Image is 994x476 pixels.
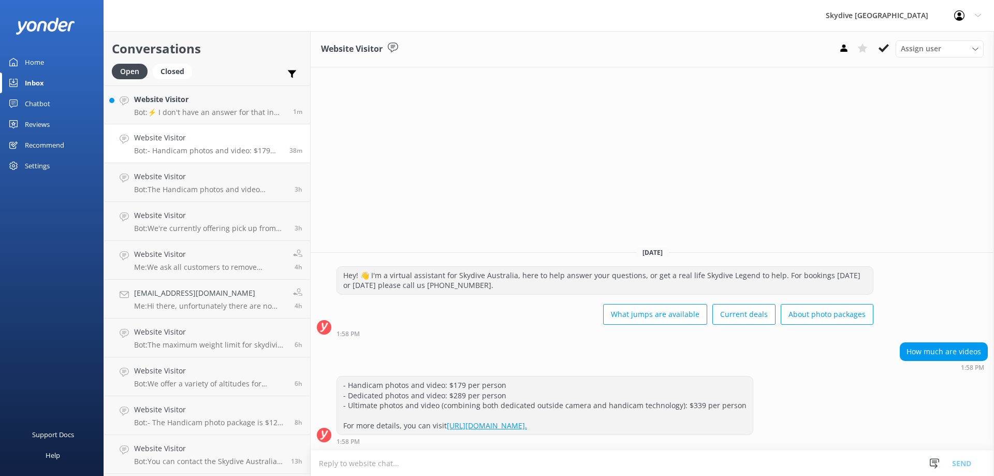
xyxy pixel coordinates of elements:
[134,146,282,155] p: Bot: - Handicam photos and video: $179 per person - Dedicated photos and video: $289 per person -...
[603,304,707,325] button: What jumps are available
[337,439,360,445] strong: 1:58 PM
[900,364,988,371] div: Sep 12 2025 01:58pm (UTC +10:00) Australia/Brisbane
[134,171,287,182] h4: Website Visitor
[134,132,282,143] h4: Website Visitor
[25,73,44,93] div: Inbox
[104,435,310,474] a: Website VisitorBot:You can contact the Skydive Australia team by calling [PHONE_NUMBER] from 8 am...
[134,404,287,415] h4: Website Visitor
[134,326,287,338] h4: Website Visitor
[112,65,153,77] a: Open
[901,43,941,54] span: Assign user
[321,42,383,56] h3: Website Visitor
[337,331,360,337] strong: 1:58 PM
[104,163,310,202] a: Website VisitorBot:The Handicam photos and video package is $179 per person. If you prefer the De...
[104,124,310,163] a: Website VisitorBot:- Handicam photos and video: $179 per person - Dedicated photos and video: $28...
[295,224,302,233] span: Sep 12 2025 10:39am (UTC +10:00) Australia/Brisbane
[112,64,148,79] div: Open
[104,202,310,241] a: Website VisitorBot:We're currently offering pick up from the majority of our locations. Please ch...
[896,40,984,57] div: Assign User
[25,155,50,176] div: Settings
[295,263,302,271] span: Sep 12 2025 10:00am (UTC +10:00) Australia/Brisbane
[134,418,287,427] p: Bot: - The Handicam photo package is $129 per person and includes photos of your entire experienc...
[291,457,302,466] span: Sep 12 2025 01:34am (UTC +10:00) Australia/Brisbane
[134,457,283,466] p: Bot: You can contact the Skydive Australia team by calling [PHONE_NUMBER] from 8 am - 7 pm (AEST ...
[16,18,75,35] img: yonder-white-logo.png
[25,93,50,114] div: Chatbot
[153,65,197,77] a: Closed
[25,52,44,73] div: Home
[295,418,302,427] span: Sep 12 2025 06:06am (UTC +10:00) Australia/Brisbane
[104,319,310,357] a: Website VisitorBot:The maximum weight limit for skydiving varies by drop zone and day, but genera...
[712,304,776,325] button: Current deals
[134,263,285,272] p: Me: We ask all customers to remove jewellery before jumping.
[112,39,302,59] h2: Conversations
[25,135,64,155] div: Recommend
[32,424,74,445] div: Support Docs
[134,301,285,311] p: Me: Hi there, unfortunately there are no discounts for 2 people booking together. All of our spec...
[104,241,310,280] a: Website VisitorMe:We ask all customers to remove jewellery before jumping.4h
[293,107,302,116] span: Sep 12 2025 02:36pm (UTC +10:00) Australia/Brisbane
[25,114,50,135] div: Reviews
[104,357,310,396] a: Website VisitorBot:We offer a variety of altitudes for skydiving, with all dropzones providing ju...
[447,421,527,430] a: [URL][DOMAIN_NAME].
[104,85,310,124] a: Website VisitorBot:⚡ I don't have an answer for that in my knowledge base. Please try and rephras...
[153,64,192,79] div: Closed
[134,340,287,350] p: Bot: The maximum weight limit for skydiving varies by drop zone and day, but generally, it is bet...
[295,301,302,310] span: Sep 12 2025 09:58am (UTC +10:00) Australia/Brisbane
[46,445,60,466] div: Help
[134,210,287,221] h4: Website Visitor
[295,185,302,194] span: Sep 12 2025 11:09am (UTC +10:00) Australia/Brisbane
[295,340,302,349] span: Sep 12 2025 08:34am (UTC +10:00) Australia/Brisbane
[134,365,287,377] h4: Website Visitor
[134,379,287,388] p: Bot: We offer a variety of altitudes for skydiving, with all dropzones providing jumps up to 15,0...
[134,94,285,105] h4: Website Visitor
[636,248,669,257] span: [DATE]
[900,343,987,360] div: How much are videos
[961,365,984,371] strong: 1:58 PM
[134,443,283,454] h4: Website Visitor
[134,249,285,260] h4: Website Visitor
[104,396,310,435] a: Website VisitorBot:- The Handicam photo package is $129 per person and includes photos of your en...
[337,267,873,294] div: Hey! 👋 I'm a virtual assistant for Skydive Australia, here to help answer your questions, or get ...
[337,377,753,435] div: - Handicam photos and video: $179 per person - Dedicated photos and video: $289 per person - Ulti...
[337,438,753,445] div: Sep 12 2025 01:58pm (UTC +10:00) Australia/Brisbane
[104,280,310,319] a: [EMAIL_ADDRESS][DOMAIN_NAME]Me:Hi there, unfortunately there are no discounts for 2 people bookin...
[289,146,302,155] span: Sep 12 2025 01:58pm (UTC +10:00) Australia/Brisbane
[781,304,873,325] button: About photo packages
[134,224,287,233] p: Bot: We're currently offering pick up from the majority of our locations. Please check with our t...
[337,330,873,337] div: Sep 12 2025 01:58pm (UTC +10:00) Australia/Brisbane
[134,287,285,299] h4: [EMAIL_ADDRESS][DOMAIN_NAME]
[134,108,285,117] p: Bot: ⚡ I don't have an answer for that in my knowledge base. Please try and rephrase your questio...
[295,379,302,388] span: Sep 12 2025 08:00am (UTC +10:00) Australia/Brisbane
[134,185,287,194] p: Bot: The Handicam photos and video package is $179 per person. If you prefer the Dedicated photos...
